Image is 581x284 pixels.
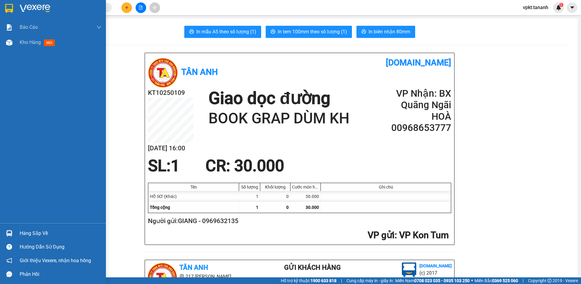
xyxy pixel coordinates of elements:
[559,3,563,7] sup: 1
[136,2,146,13] button: file-add
[179,274,184,279] span: environment
[346,277,394,284] span: Cung cấp máy in - giấy in:
[471,279,473,282] span: ⚪️
[356,26,415,38] button: printerIn biên nhận 80mm
[256,205,258,210] span: 1
[20,242,101,252] div: Hướng dẫn sử dụng
[139,5,143,10] span: file-add
[125,5,129,10] span: plus
[148,143,193,153] h2: [DATE] 16:00
[379,88,451,111] h2: VP Nhận: BX Quãng Ngãi
[419,263,452,268] b: [DOMAIN_NAME]
[379,111,451,122] h2: HOÀ
[20,229,101,238] div: Hàng sắp về
[6,244,12,250] span: question-circle
[150,185,237,189] div: Tên
[278,28,347,35] span: In tem 100mm theo số lượng (1)
[208,109,350,128] h1: BOOK GRAP DÙM KH
[286,205,289,210] span: 0
[20,257,91,264] span: Giới thiệu Vexere, nhận hoa hồng
[171,156,180,175] span: 1
[414,278,470,283] strong: 0708 023 035 - 0935 103 250
[97,25,101,30] span: down
[518,4,553,11] span: vpkt.tananh
[547,279,552,283] span: copyright
[121,2,132,13] button: plus
[147,273,260,280] li: 217 [PERSON_NAME],
[379,122,451,134] h2: 00968653777
[474,277,518,284] span: Miền Bắc
[148,156,171,175] span: SL:
[260,191,290,202] div: 0
[196,28,256,35] span: In mẫu A5 theo số lượng (1)
[292,185,319,189] div: Cước món hàng
[181,67,218,77] b: Tân Anh
[523,277,524,284] span: |
[310,278,336,283] strong: 1900 633 818
[239,191,260,202] div: 1
[556,5,561,10] img: icon-new-feature
[148,58,178,88] img: logo.jpg
[179,264,208,271] b: Tân Anh
[6,24,12,31] img: solution-icon
[266,26,352,38] button: printerIn tem 100mm theo số lượng (1)
[150,205,170,210] span: Tổng cộng
[386,58,451,68] b: [DOMAIN_NAME]
[262,185,289,189] div: Khối lượng
[148,88,193,98] h2: KT10250109
[492,278,518,283] strong: 0369 525 060
[148,229,449,242] h2: : VP Kon Tum
[271,29,275,35] span: printer
[5,4,13,13] img: logo-vxr
[284,264,341,271] b: Gửi khách hàng
[361,29,366,35] span: printer
[153,5,157,10] span: aim
[322,185,449,189] div: Ghi chú
[369,28,410,35] span: In biên nhận 80mm
[20,270,101,279] div: Phản hồi
[241,185,258,189] div: Số lượng
[290,191,321,202] div: 30.000
[306,205,319,210] span: 30.000
[148,216,449,226] h2: Người gửi: GIANG - 0969632135
[44,39,55,46] span: mới
[368,230,395,240] span: VP gửi
[6,230,12,236] img: warehouse-icon
[205,156,284,175] span: CR : 30.000
[148,191,239,202] div: HỒ SƠ (Khác)
[560,3,562,7] span: 1
[6,39,12,46] img: warehouse-icon
[341,277,342,284] span: |
[189,29,194,35] span: printer
[208,88,350,109] h1: Giao dọc đường
[570,5,575,10] span: caret-down
[184,26,261,38] button: printerIn mẫu A5 theo số lượng (1)
[567,2,577,13] button: caret-down
[6,271,12,277] span: message
[419,269,452,277] li: (c) 2017
[395,277,470,284] span: Miền Nam
[281,277,336,284] span: Hỗ trợ kỹ thuật:
[6,258,12,263] span: notification
[20,23,38,31] span: Báo cáo
[402,262,416,277] img: logo.jpg
[20,39,41,45] span: Kho hàng
[149,2,160,13] button: aim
